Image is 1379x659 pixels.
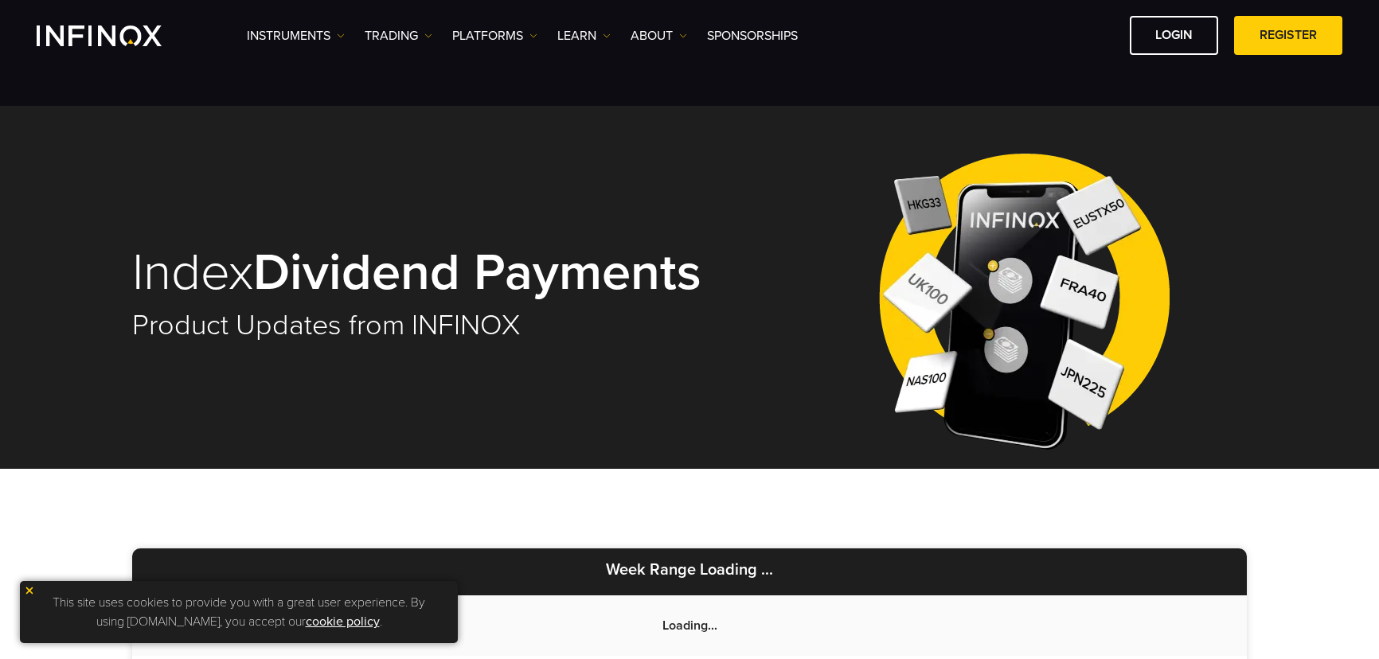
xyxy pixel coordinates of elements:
h1: Index [132,246,745,300]
strong: Dividend Payments [253,241,701,304]
td: Loading... [132,595,1247,656]
a: PLATFORMS [452,26,537,45]
a: TRADING [365,26,432,45]
strong: Loading ... [700,560,773,579]
strong: Week Range [606,560,696,579]
a: ABOUT [631,26,687,45]
a: cookie policy [306,614,380,630]
a: REGISTER [1234,16,1342,55]
a: INFINOX Logo [37,25,199,46]
a: Instruments [247,26,345,45]
p: This site uses cookies to provide you with a great user experience. By using [DOMAIN_NAME], you a... [28,589,450,635]
a: Learn [557,26,611,45]
a: SPONSORSHIPS [707,26,798,45]
h2: Product Updates from INFINOX [132,308,745,343]
a: LOGIN [1130,16,1218,55]
img: yellow close icon [24,585,35,596]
